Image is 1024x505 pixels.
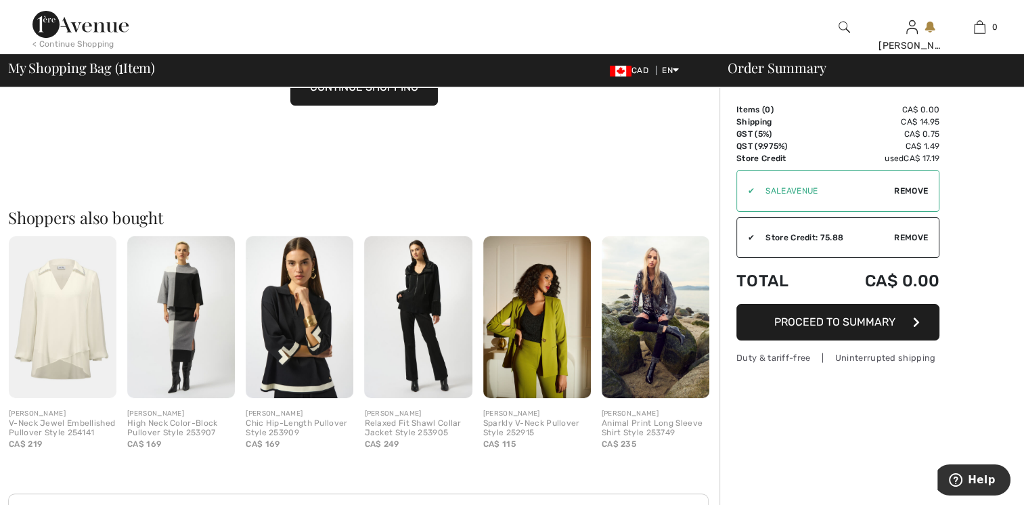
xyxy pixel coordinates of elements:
td: CA$ 14.95 [820,116,939,128]
span: Proceed to Summary [774,315,895,328]
span: 1 [118,58,123,75]
span: CA$ 219 [9,439,42,449]
span: Remove [894,232,928,244]
img: High Neck Color-Block Pullover Style 253907 [127,236,235,398]
td: CA$ 0.00 [820,104,939,116]
div: [PERSON_NAME] [364,409,472,419]
input: Promo code [755,171,894,211]
div: High Neck Color-Block Pullover Style 253907 [127,419,235,438]
td: Store Credit [736,152,820,164]
div: Sparkly V-Neck Pullover Style 252915 [483,419,591,438]
div: [PERSON_NAME] [127,409,235,419]
div: Store Credit: 75.88 [755,232,894,244]
span: EN [662,66,679,75]
div: ✔ [737,232,755,244]
img: 1ère Avenue [32,11,129,38]
span: Remove [894,185,928,197]
div: V-Neck Jewel Embellished Pullover Style 254141 [9,419,116,438]
span: 0 [765,105,770,114]
div: Chic Hip-Length Pullover Style 253909 [246,419,353,438]
h2: Shoppers also bought [8,209,719,225]
a: Sign In [906,20,918,33]
span: CA$ 115 [483,439,516,449]
img: Chic Hip-Length Pullover Style 253909 [246,236,353,398]
div: [PERSON_NAME] [9,409,116,419]
iframe: Opens a widget where you can find more information [937,464,1010,498]
span: 0 [992,21,998,33]
td: CA$ 0.00 [820,258,939,304]
td: used [820,152,939,164]
div: Duty & tariff-free | Uninterrupted shipping [736,351,939,364]
td: QST (9.975%) [736,140,820,152]
span: CA$ 235 [602,439,636,449]
span: CA$ 169 [246,439,280,449]
img: Sparkly V-Neck Pullover Style 252915 [483,236,591,398]
div: Order Summary [711,61,1016,74]
td: Shipping [736,116,820,128]
div: [PERSON_NAME] [246,409,353,419]
button: CONTINUE SHOPPING [290,69,438,106]
img: Animal Print Long Sleeve Shirt Style 253749 [602,236,709,398]
td: CA$ 1.49 [820,140,939,152]
td: GST (5%) [736,128,820,140]
span: CA$ 17.19 [904,154,939,163]
td: Items ( ) [736,104,820,116]
button: Proceed to Summary [736,304,939,341]
div: [PERSON_NAME] [602,409,709,419]
div: ✔ [737,185,755,197]
a: 0 [946,19,1012,35]
img: My Info [906,19,918,35]
span: CA$ 169 [127,439,161,449]
img: V-Neck Jewel Embellished Pullover Style 254141 [9,236,116,398]
div: [PERSON_NAME] [878,39,945,53]
span: CA$ 249 [364,439,399,449]
img: My Bag [974,19,985,35]
img: Canadian Dollar [610,66,631,76]
div: Animal Print Long Sleeve Shirt Style 253749 [602,419,709,438]
span: CAD [610,66,654,75]
div: < Continue Shopping [32,38,114,50]
td: CA$ 0.75 [820,128,939,140]
img: Relaxed Fit Shawl Collar Jacket Style 253905 [364,236,472,398]
div: [PERSON_NAME] [483,409,591,419]
img: search the website [839,19,850,35]
span: My Shopping Bag ( Item) [8,61,155,74]
td: Total [736,258,820,304]
div: Relaxed Fit Shawl Collar Jacket Style 253905 [364,419,472,438]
